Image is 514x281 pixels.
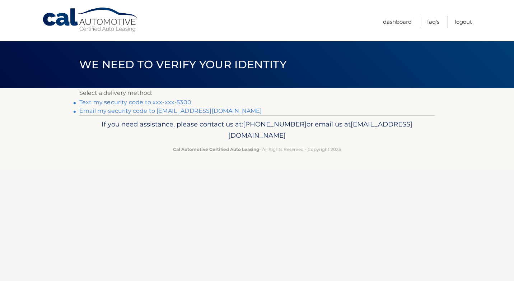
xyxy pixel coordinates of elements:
a: Dashboard [383,16,412,28]
a: FAQ's [427,16,439,28]
span: [PHONE_NUMBER] [243,120,307,128]
p: If you need assistance, please contact us at: or email us at [84,119,430,142]
a: Email my security code to [EMAIL_ADDRESS][DOMAIN_NAME] [79,107,262,114]
strong: Cal Automotive Certified Auto Leasing [173,147,259,152]
span: We need to verify your identity [79,58,286,71]
a: Cal Automotive [42,7,139,33]
p: Select a delivery method: [79,88,435,98]
a: Text my security code to xxx-xxx-5300 [79,99,191,106]
a: Logout [455,16,472,28]
p: - All Rights Reserved - Copyright 2025 [84,146,430,153]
